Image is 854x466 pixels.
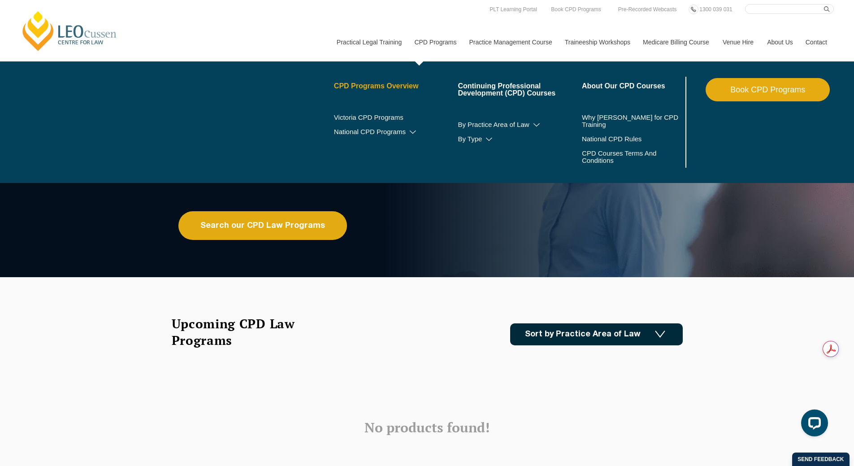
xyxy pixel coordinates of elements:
a: PLT Learning Portal [487,4,539,14]
a: Book CPD Programs [706,78,830,101]
a: National CPD Rules [582,135,684,143]
img: Icon [655,331,665,338]
a: CPD Programs Overview [334,83,458,90]
a: About Our CPD Courses [582,83,684,90]
a: Venue Hire [716,23,760,61]
h3: No products found! [172,420,683,435]
a: National CPD Programs [334,128,458,135]
a: Victoria CPD Programs [334,114,458,121]
h2: Upcoming CPD Law Programs [172,315,317,348]
span: 1300 039 031 [699,6,732,13]
a: CPD Programs [407,23,462,61]
a: [PERSON_NAME] Centre for Law [20,10,119,52]
a: About Us [760,23,799,61]
a: Traineeship Workshops [558,23,636,61]
a: By Type [458,135,582,143]
a: 1300 039 031 [697,4,734,14]
a: Practice Management Course [463,23,558,61]
a: Book CPD Programs [549,4,603,14]
a: Pre-Recorded Webcasts [616,4,679,14]
a: Continuing Professional Development (CPD) Courses [458,83,582,97]
a: Practical Legal Training [330,23,408,61]
a: Search our CPD Law Programs [178,211,347,240]
a: Why [PERSON_NAME] for CPD Training [582,114,684,128]
a: Contact [799,23,834,61]
iframe: LiveChat chat widget [794,406,832,444]
a: Sort by Practice Area of Law [510,323,683,345]
a: CPD Courses Terms And Conditions [582,150,661,164]
a: By Practice Area of Law [458,121,582,128]
a: Medicare Billing Course [636,23,716,61]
